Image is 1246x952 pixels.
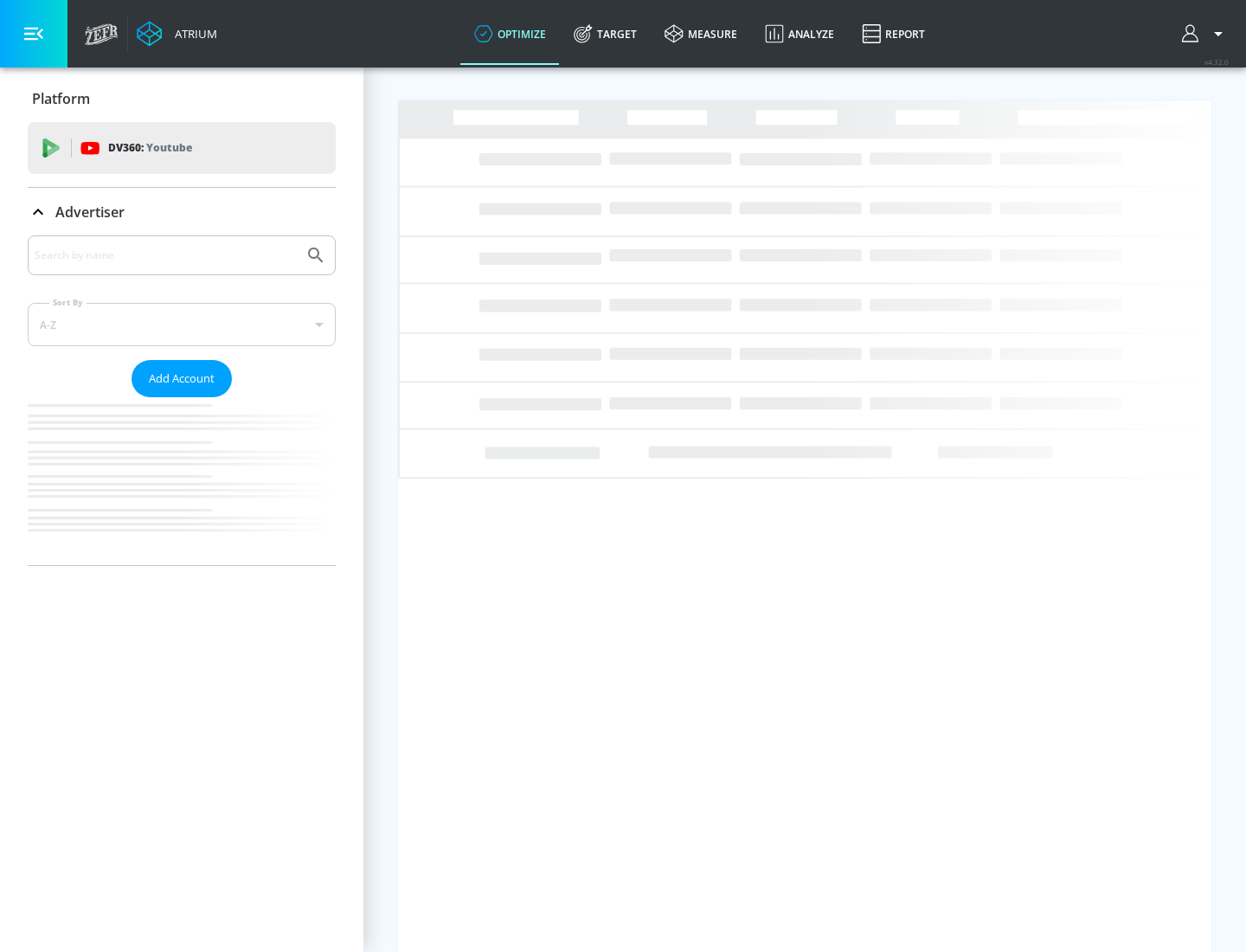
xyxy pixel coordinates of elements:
[32,89,90,108] p: Platform
[28,235,336,565] div: Advertiser
[1204,57,1229,67] span: v 4.32.0
[55,203,125,222] p: Advertiser
[651,3,751,65] a: measure
[460,3,560,65] a: optimize
[28,122,336,174] div: DV360: Youtube
[132,360,232,397] button: Add Account
[108,138,192,158] p: DV360:
[35,244,297,267] input: Search by name
[49,297,87,308] label: Sort By
[560,3,651,65] a: Target
[751,3,848,65] a: Analyze
[168,26,217,42] div: Atrium
[137,21,217,47] a: Atrium
[848,3,939,65] a: Report
[28,188,336,236] div: Advertiser
[28,303,336,346] div: A-Z
[149,369,215,389] span: Add Account
[28,74,336,123] div: Platform
[28,397,336,565] nav: list of Advertiser
[146,138,192,157] p: Youtube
